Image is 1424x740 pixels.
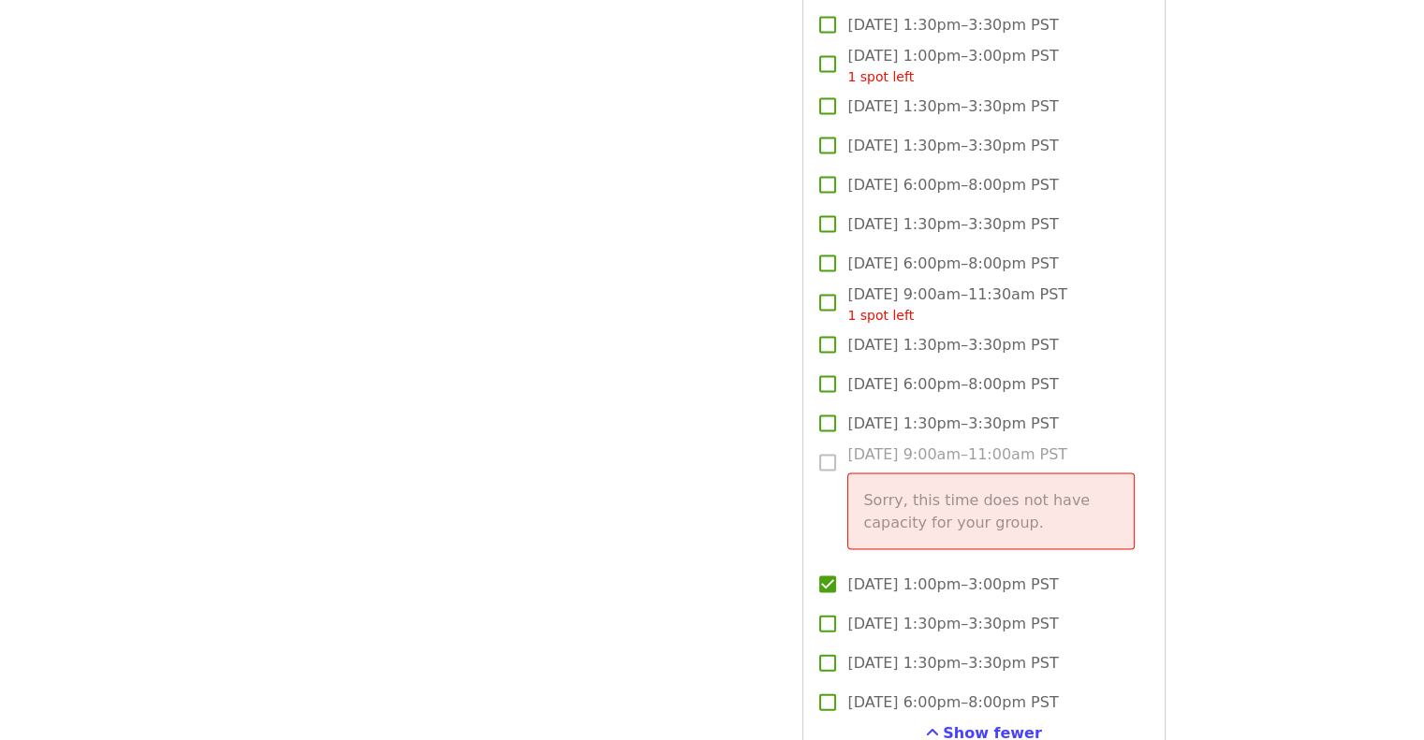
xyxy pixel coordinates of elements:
[847,691,1058,714] span: [DATE] 6:00pm–8:00pm PST
[847,69,914,84] span: 1 spot left
[847,213,1058,236] span: [DATE] 1:30pm–3:30pm PST
[847,45,1058,87] span: [DATE] 1:00pm–3:00pm PST
[847,135,1058,157] span: [DATE] 1:30pm–3:30pm PST
[847,95,1058,118] span: [DATE] 1:30pm–3:30pm PST
[847,308,914,323] span: 1 spot left
[847,613,1058,635] span: [DATE] 1:30pm–3:30pm PST
[847,174,1058,196] span: [DATE] 6:00pm–8:00pm PST
[863,489,1118,534] p: Sorry, this time does not have capacity for your group.
[847,14,1058,36] span: [DATE] 1:30pm–3:30pm PST
[847,573,1058,596] span: [DATE] 1:00pm–3:00pm PST
[847,652,1058,675] span: [DATE] 1:30pm–3:30pm PST
[847,334,1058,356] span: [DATE] 1:30pm–3:30pm PST
[847,283,1067,326] span: [DATE] 9:00am–11:30am PST
[847,443,1134,565] span: [DATE] 9:00am–11:00am PST
[847,253,1058,275] span: [DATE] 6:00pm–8:00pm PST
[847,373,1058,396] span: [DATE] 6:00pm–8:00pm PST
[847,413,1058,435] span: [DATE] 1:30pm–3:30pm PST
